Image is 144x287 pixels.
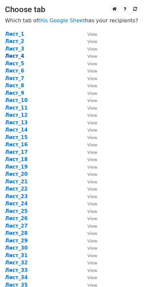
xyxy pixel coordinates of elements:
[87,216,97,221] small: View
[5,149,28,155] a: Лист_17
[5,142,28,148] a: Лист_16
[87,157,97,162] small: View
[5,201,28,207] a: Лист_24
[81,208,97,214] a: View
[111,256,144,287] iframe: Chat Widget
[87,39,97,44] small: View
[81,83,97,89] a: View
[5,223,28,229] a: Лист_27
[81,75,97,81] a: View
[81,194,97,199] a: View
[5,275,28,280] a: Лист_34
[5,194,28,199] a: Лист_23
[87,231,97,236] small: View
[5,83,24,89] a: Лист_8
[5,127,28,133] a: Лист_14
[5,230,28,236] a: Лист_28
[87,98,97,103] small: View
[81,171,97,177] a: View
[5,17,139,24] p: Which tab of has your recipients?
[5,253,28,258] a: Лист_31
[81,238,97,244] a: View
[5,238,28,244] a: Лист_29
[87,47,97,51] small: View
[5,260,28,266] a: Лист_32
[87,201,97,206] small: View
[5,120,28,126] strong: Лист_13
[5,97,28,103] a: Лист_10
[5,245,28,251] a: Лист_30
[81,90,97,96] a: View
[87,61,97,66] small: View
[87,224,97,229] small: View
[81,179,97,185] a: View
[38,17,85,24] a: this Google Sheet
[87,187,97,192] small: View
[5,53,24,59] a: Лист_4
[81,142,97,148] a: View
[5,164,28,170] a: Лист_19
[5,134,28,140] a: Лист_15
[87,54,97,59] small: View
[5,31,24,37] strong: Лист_1
[5,156,28,162] strong: Лист_18
[5,61,24,67] strong: Лист_5
[87,135,97,140] small: View
[81,230,97,236] a: View
[87,142,97,147] small: View
[5,46,24,52] strong: Лист_3
[87,120,97,125] small: View
[5,5,139,14] h3: Choose tab
[5,215,28,221] a: Лист_26
[87,91,97,96] small: View
[81,164,97,170] a: View
[87,106,97,111] small: View
[87,260,97,265] small: View
[5,171,28,177] a: Лист_20
[87,150,97,155] small: View
[5,179,28,185] strong: Лист_21
[5,267,28,273] strong: Лист_33
[87,238,97,243] small: View
[111,256,144,287] div: Виджет чата
[5,68,24,74] a: Лист_6
[81,260,97,266] a: View
[81,215,97,221] a: View
[81,127,97,133] a: View
[81,253,97,258] a: View
[81,223,97,229] a: View
[87,253,97,258] small: View
[87,246,97,251] small: View
[87,209,97,214] small: View
[87,83,97,88] small: View
[81,112,97,118] a: View
[81,97,97,103] a: View
[87,165,97,170] small: View
[87,275,97,280] small: View
[5,38,24,44] a: Лист_2
[87,268,97,273] small: View
[5,90,24,96] strong: Лист_9
[81,149,97,155] a: View
[5,208,28,214] strong: Лист_25
[81,68,97,74] a: View
[5,105,28,111] strong: Лист_11
[87,113,97,118] small: View
[81,120,97,126] a: View
[87,172,97,177] small: View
